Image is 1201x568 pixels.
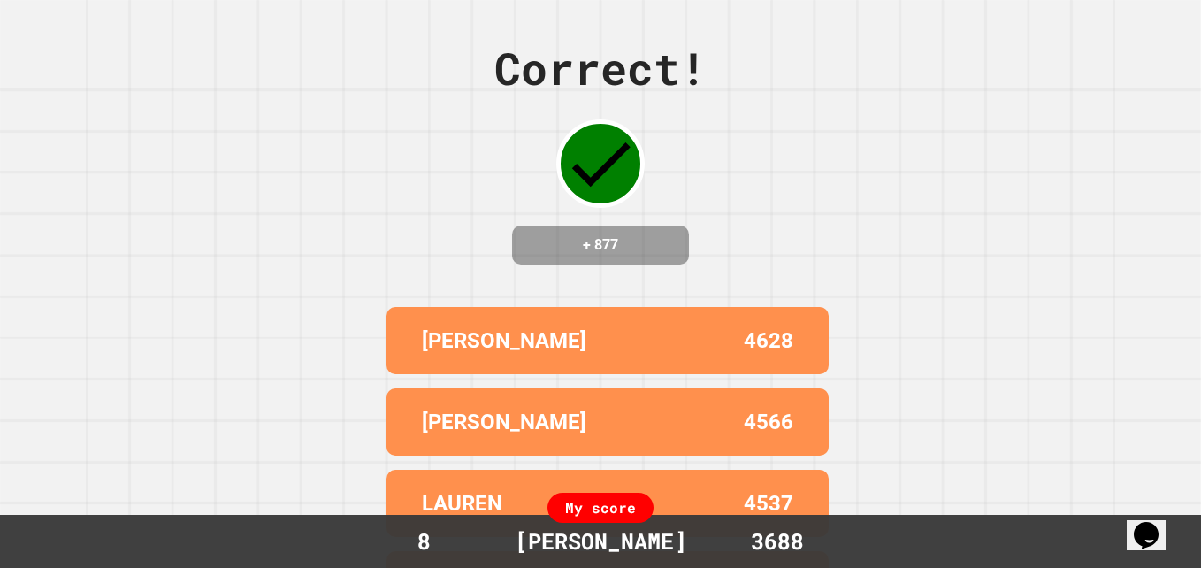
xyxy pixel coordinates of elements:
[547,493,654,523] div: My score
[1127,497,1183,550] iframe: chat widget
[494,35,707,102] div: Correct!
[422,487,502,519] p: LAUREN
[422,325,586,357] p: [PERSON_NAME]
[530,234,671,256] h4: + 877
[357,525,490,558] div: 8
[422,406,586,438] p: [PERSON_NAME]
[497,525,705,558] div: [PERSON_NAME]
[744,325,793,357] p: 4628
[744,487,793,519] p: 4537
[744,406,793,438] p: 4566
[711,525,844,558] div: 3688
